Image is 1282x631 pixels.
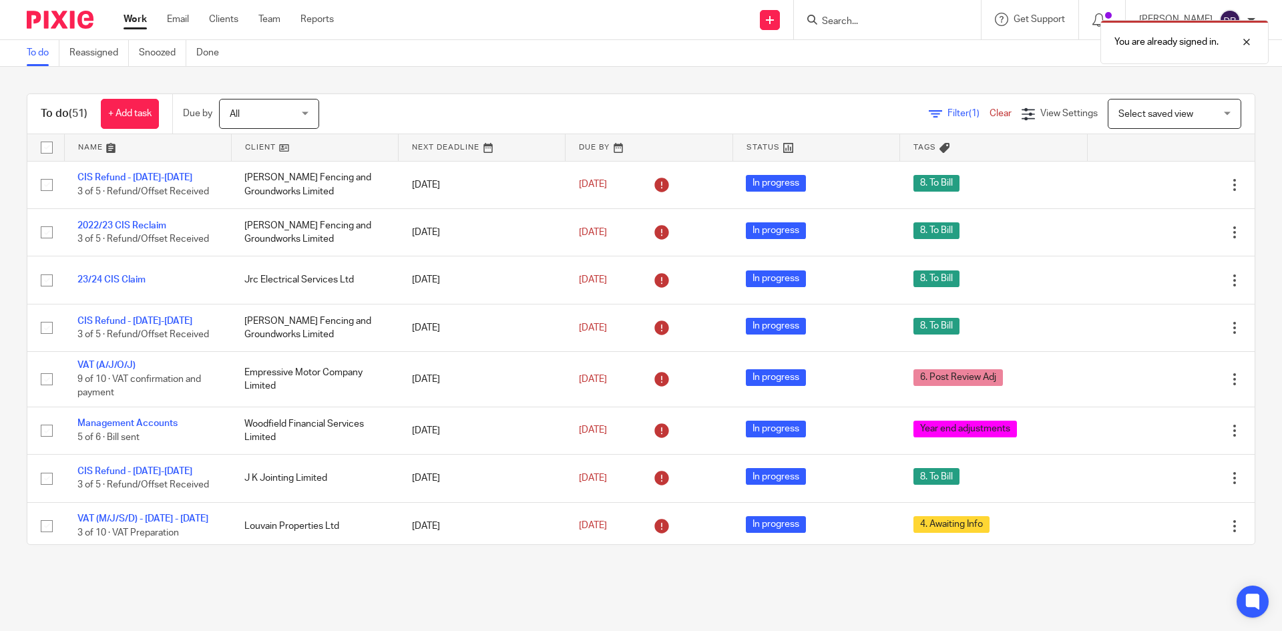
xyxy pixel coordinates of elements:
span: 8. To Bill [913,222,959,239]
span: 4. Awaiting Info [913,516,990,533]
td: [DATE] [399,161,566,208]
td: [DATE] [399,502,566,550]
span: [DATE] [579,180,607,190]
a: 2022/23 CIS Reclaim [77,221,166,230]
span: [DATE] [579,275,607,284]
span: Tags [913,144,936,151]
p: Due by [183,107,212,120]
td: Louvain Properties Ltd [231,502,398,550]
a: Management Accounts [77,419,178,428]
span: In progress [746,175,806,192]
a: Reports [300,13,334,26]
a: Snoozed [139,40,186,66]
span: Select saved view [1118,110,1193,119]
span: 6. Post Review Adj [913,369,1003,386]
a: VAT (A/J/O/J) [77,361,136,370]
span: 5 of 6 · Bill sent [77,433,140,442]
a: CIS Refund - [DATE]-[DATE] [77,317,192,326]
span: (51) [69,108,87,119]
img: svg%3E [1219,9,1241,31]
span: In progress [746,516,806,533]
span: (1) [969,109,980,118]
a: Clients [209,13,238,26]
span: 3 of 10 · VAT Preparation [77,528,179,538]
a: VAT (M/J/S/D) - [DATE] - [DATE] [77,514,208,523]
td: [DATE] [399,208,566,256]
td: [DATE] [399,304,566,351]
span: 8. To Bill [913,318,959,335]
span: Filter [947,109,990,118]
a: CIS Refund - [DATE]-[DATE] [77,173,192,182]
span: In progress [746,421,806,437]
span: [DATE] [579,521,607,531]
img: Pixie [27,11,93,29]
span: [DATE] [579,228,607,237]
a: CIS Refund - [DATE]-[DATE] [77,467,192,476]
span: In progress [746,318,806,335]
span: 9 of 10 · VAT confirmation and payment [77,375,201,398]
span: [DATE] [579,426,607,435]
td: [DATE] [399,256,566,304]
span: Year end adjustments [913,421,1017,437]
td: [PERSON_NAME] Fencing and Groundworks Limited [231,208,398,256]
td: Woodfield Financial Services Limited [231,407,398,454]
span: All [230,110,240,119]
a: Clear [990,109,1012,118]
a: Email [167,13,189,26]
span: 8. To Bill [913,270,959,287]
a: Reassigned [69,40,129,66]
a: To do [27,40,59,66]
span: 3 of 5 · Refund/Offset Received [77,234,209,244]
span: In progress [746,270,806,287]
td: Jrc Electrical Services Ltd [231,256,398,304]
td: [DATE] [399,407,566,454]
span: 8. To Bill [913,468,959,485]
td: [PERSON_NAME] Fencing and Groundworks Limited [231,161,398,208]
span: [DATE] [579,323,607,333]
span: In progress [746,369,806,386]
h1: To do [41,107,87,121]
span: [DATE] [579,473,607,483]
span: 3 of 5 · Refund/Offset Received [77,187,209,196]
span: In progress [746,222,806,239]
span: 8. To Bill [913,175,959,192]
a: + Add task [101,99,159,129]
a: Done [196,40,229,66]
span: [DATE] [579,375,607,384]
td: Empressive Motor Company Limited [231,352,398,407]
a: Work [124,13,147,26]
span: 3 of 5 · Refund/Offset Received [77,480,209,489]
p: You are already signed in. [1114,35,1219,49]
td: [PERSON_NAME] Fencing and Groundworks Limited [231,304,398,351]
td: [DATE] [399,352,566,407]
span: In progress [746,468,806,485]
td: J K Jointing Limited [231,455,398,502]
span: View Settings [1040,109,1098,118]
a: 23/24 CIS Claim [77,275,146,284]
a: Team [258,13,280,26]
span: 3 of 5 · Refund/Offset Received [77,330,209,339]
td: [DATE] [399,455,566,502]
